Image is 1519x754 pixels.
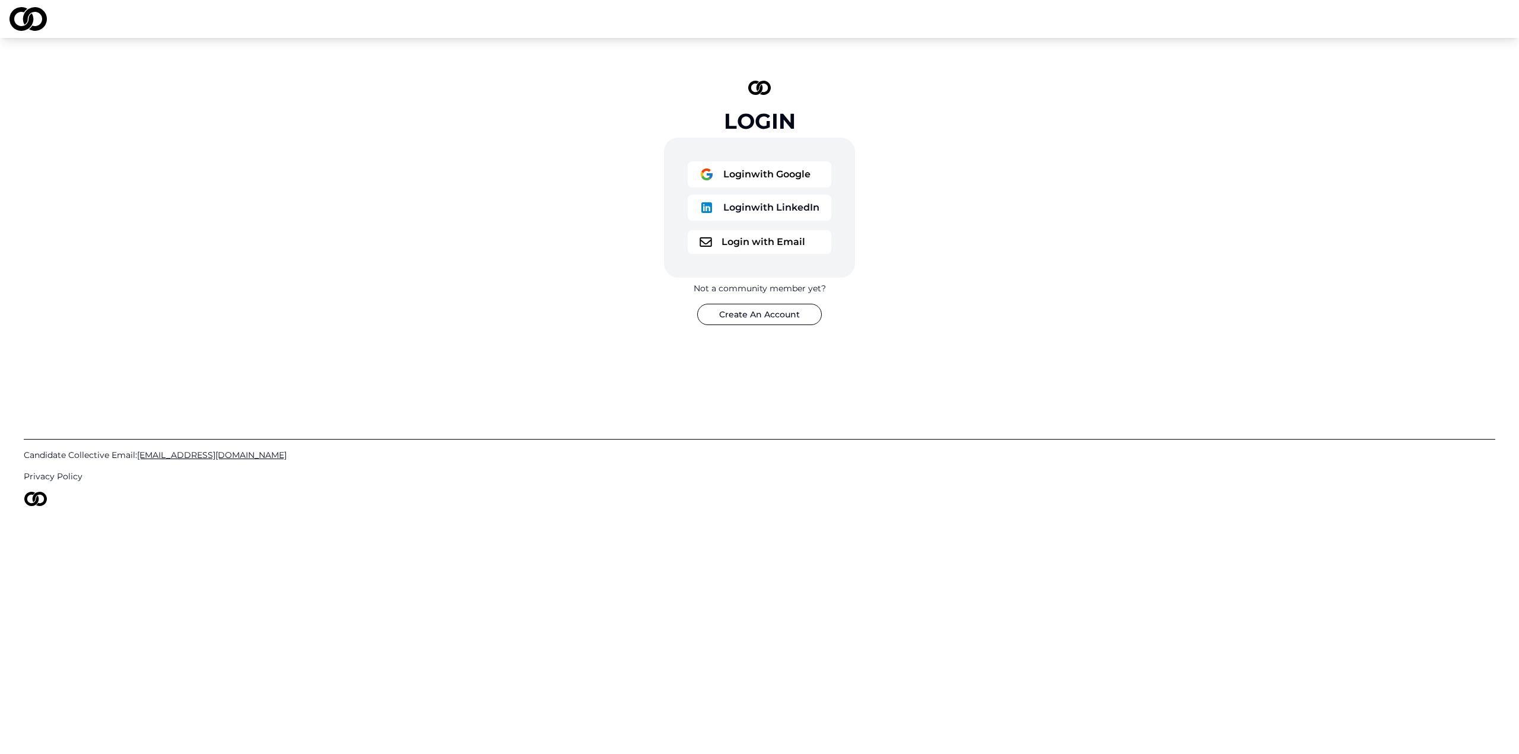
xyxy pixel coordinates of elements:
[688,161,831,187] button: logoLoginwith Google
[748,81,771,95] img: logo
[137,450,287,460] span: [EMAIL_ADDRESS][DOMAIN_NAME]
[700,237,712,247] img: logo
[700,167,714,182] img: logo
[700,201,714,215] img: logo
[9,7,47,31] img: logo
[694,282,826,294] div: Not a community member yet?
[688,230,831,254] button: logoLogin with Email
[24,470,1495,482] a: Privacy Policy
[724,109,796,133] div: Login
[697,304,822,325] button: Create An Account
[688,195,831,221] button: logoLoginwith LinkedIn
[24,449,1495,461] a: Candidate Collective Email:[EMAIL_ADDRESS][DOMAIN_NAME]
[24,492,47,506] img: logo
